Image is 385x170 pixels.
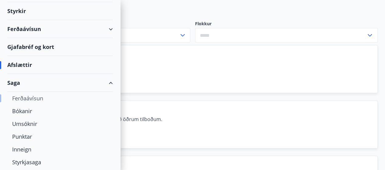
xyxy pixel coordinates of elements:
div: Inneign [12,143,108,156]
div: Gjafabréf og kort [7,38,113,56]
span: 12% afsláttur. Gildir ekki með öðrum tilboðum. [55,116,363,129]
div: Umsóknir [12,117,108,130]
span: Ég C gleraugnaverslun [55,106,363,113]
div: Ferðaávísun [7,20,113,38]
span: [DOMAIN_NAME] [55,161,363,169]
div: Styrkir [7,2,113,20]
label: Flokkur [195,21,378,27]
div: Afslættir [7,56,113,74]
div: Punktar [12,130,108,143]
span: Gleraugna Gallerí [55,50,363,58]
div: Ferðaávísun [12,92,108,105]
div: Bókanir [12,105,108,117]
div: Saga [7,74,113,92]
span: 10% afsláttur af gleraugum. [55,61,363,74]
div: Styrkjasaga [12,156,108,168]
